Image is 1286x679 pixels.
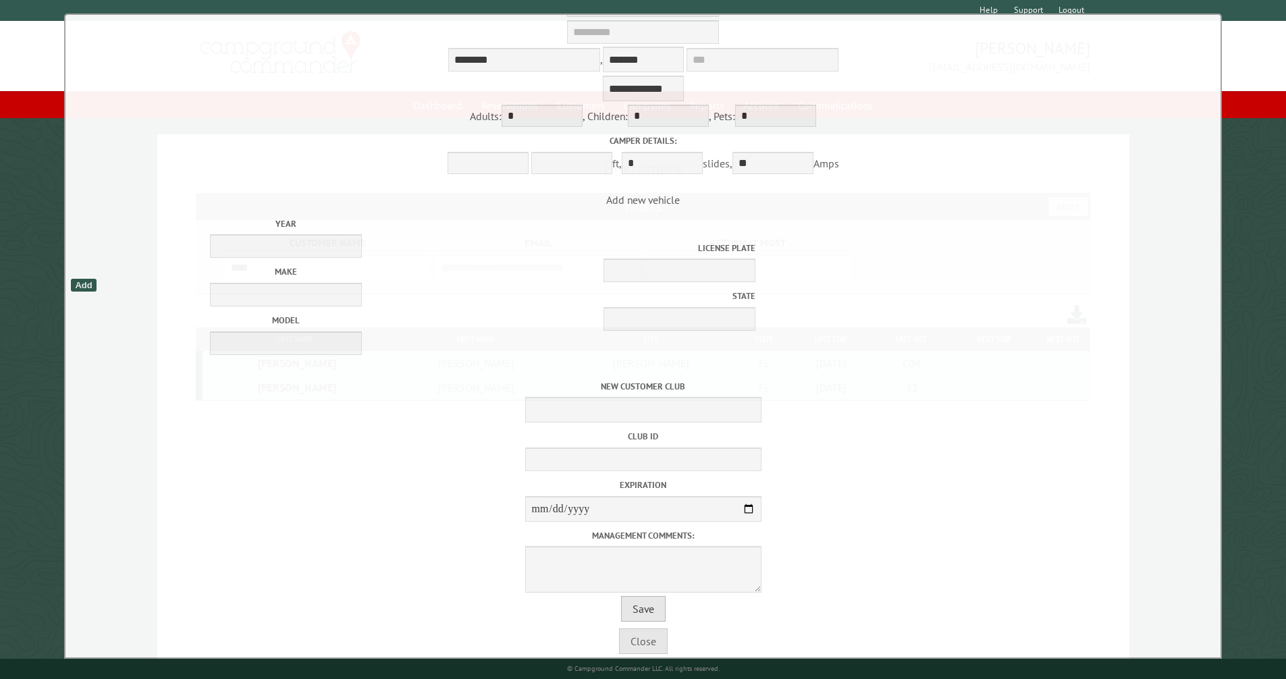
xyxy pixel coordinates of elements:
label: State [446,290,756,302]
label: Club ID [69,430,1217,443]
div: Add [71,279,96,292]
label: Year [130,217,441,230]
button: Close [619,628,668,654]
div: Adults: , Children: , Pets: [69,105,1217,130]
small: © Campground Commander LLC. All rights reserved. [567,664,720,673]
label: Expiration [69,479,1217,491]
label: License Plate [446,242,756,254]
span: Add new vehicle [69,193,1217,364]
label: Camper details: [69,134,1217,147]
button: Save [621,596,666,622]
label: Model [130,314,441,327]
label: New customer club [69,380,1217,393]
div: ft, slides, Amps [69,134,1217,177]
label: Management comments: [69,529,1217,542]
label: Make [130,265,441,278]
